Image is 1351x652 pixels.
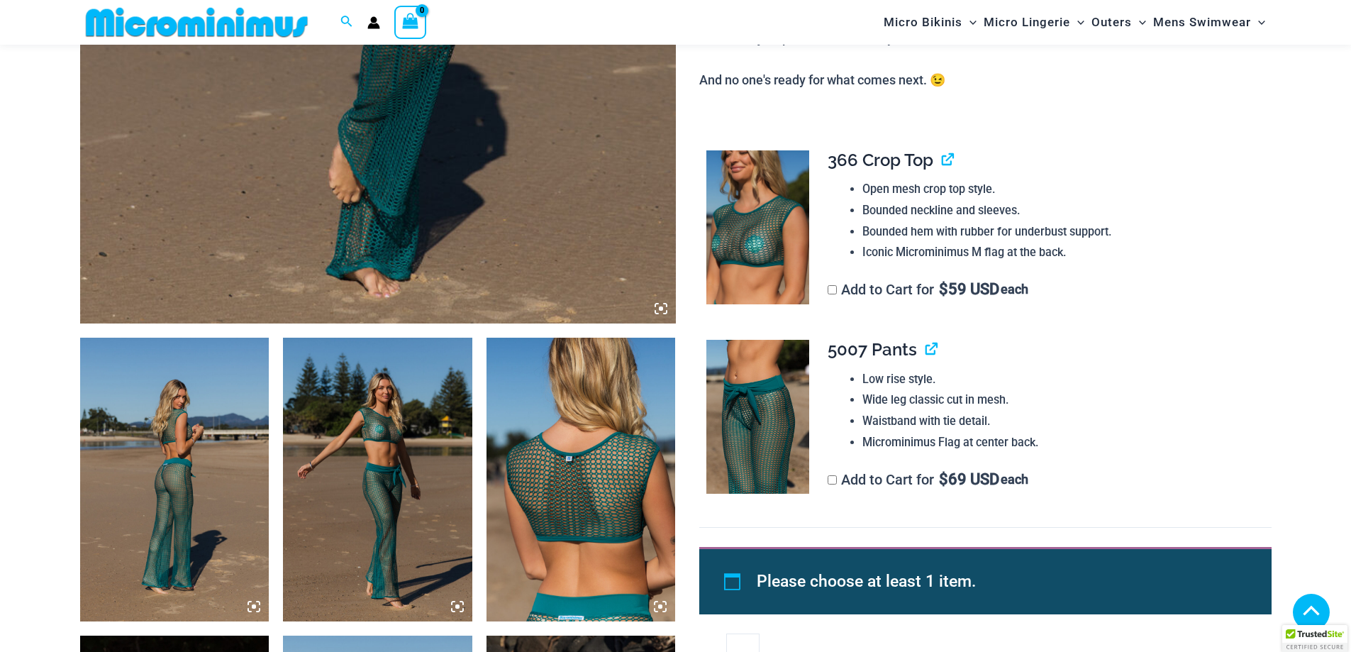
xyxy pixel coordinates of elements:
[939,473,999,487] span: 69 USD
[939,280,948,298] span: $
[980,4,1088,40] a: Micro LingerieMenu ToggleMenu Toggle
[878,2,1272,43] nav: Site Navigation
[367,16,380,29] a: Account icon link
[1070,4,1084,40] span: Menu Toggle
[1001,473,1028,487] span: each
[862,432,1260,453] li: Microminimus Flag at center back.
[984,4,1070,40] span: Micro Lingerie
[828,475,837,485] input: Add to Cart for$69 USD each
[828,150,933,170] span: 366 Crop Top
[1088,4,1150,40] a: OutersMenu ToggleMenu Toggle
[1150,4,1269,40] a: Mens SwimwearMenu ToggleMenu Toggle
[939,282,999,297] span: 59 USD
[828,281,1028,298] label: Add to Cart for
[828,339,917,360] span: 5007 Pants
[862,200,1260,221] li: Bounded neckline and sleeves.
[80,338,269,621] img: Show Stopper Jade 366 Top 5007 pants
[880,4,980,40] a: Micro BikinisMenu ToggleMenu Toggle
[828,285,837,294] input: Add to Cart for$59 USD each
[1001,282,1028,297] span: each
[340,13,353,31] a: Search icon link
[962,4,977,40] span: Menu Toggle
[862,411,1260,432] li: Waistband with tie detail.
[862,179,1260,200] li: Open mesh crop top style.
[1282,625,1347,652] div: TrustedSite Certified
[487,338,676,621] img: Show Stopper Jade 366 Top 5007 pants
[706,150,809,305] img: Show Stopper Jade 366 Top 5007 pants
[939,470,948,488] span: $
[394,6,427,38] a: View Shopping Cart, empty
[283,338,472,621] img: Show Stopper Jade 366 Top 5007 pants
[862,389,1260,411] li: Wide leg classic cut in mesh.
[828,471,1028,488] label: Add to Cart for
[757,565,1239,598] li: Please choose at least 1 item.
[862,369,1260,390] li: Low rise style.
[862,221,1260,243] li: Bounded hem with rubber for underbust support.
[80,6,313,38] img: MM SHOP LOGO FLAT
[884,4,962,40] span: Micro Bikinis
[706,340,809,494] img: Show Stopper Jade 366 Top 5007 pants
[1091,4,1132,40] span: Outers
[1132,4,1146,40] span: Menu Toggle
[862,242,1260,263] li: Iconic Microminimus M flag at the back.
[1251,4,1265,40] span: Menu Toggle
[1153,4,1251,40] span: Mens Swimwear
